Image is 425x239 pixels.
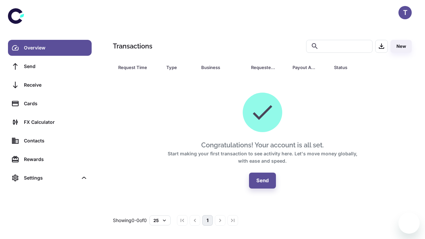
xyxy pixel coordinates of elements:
nav: pagination navigation [176,215,239,226]
span: Payout Amount [293,63,326,72]
p: Showing 0-0 of 0 [113,217,147,224]
a: Cards [8,96,92,112]
h6: Start making your first transaction to see activity here. Let's move money globally, with ease an... [163,150,362,165]
span: Status [334,63,384,72]
a: Contacts [8,133,92,149]
div: FX Calculator [24,119,88,126]
span: Requested Amount [251,63,285,72]
a: FX Calculator [8,114,92,130]
div: Rewards [24,156,88,163]
div: Type [166,63,185,72]
button: 25 [149,215,171,225]
iframe: Button to launch messaging window [398,212,420,234]
div: Request Time [118,63,150,72]
a: Receive [8,77,92,93]
button: New [390,40,412,53]
div: Receive [24,81,88,89]
span: Request Time [118,63,158,72]
div: Settings [8,170,92,186]
h1: Transactions [113,41,152,51]
div: Settings [24,174,78,182]
div: Cards [24,100,88,107]
span: Type [166,63,193,72]
div: Overview [24,44,88,51]
button: Send [249,173,276,189]
div: Requested Amount [251,63,276,72]
button: T [398,6,412,19]
div: Status [334,63,376,72]
a: Rewards [8,151,92,167]
div: Payout Amount [293,63,317,72]
div: Send [24,63,88,70]
a: Overview [8,40,92,56]
h5: Congratulations! Your account is all set. [201,140,324,150]
div: Contacts [24,137,88,144]
a: Send [8,58,92,74]
button: page 1 [202,215,213,226]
